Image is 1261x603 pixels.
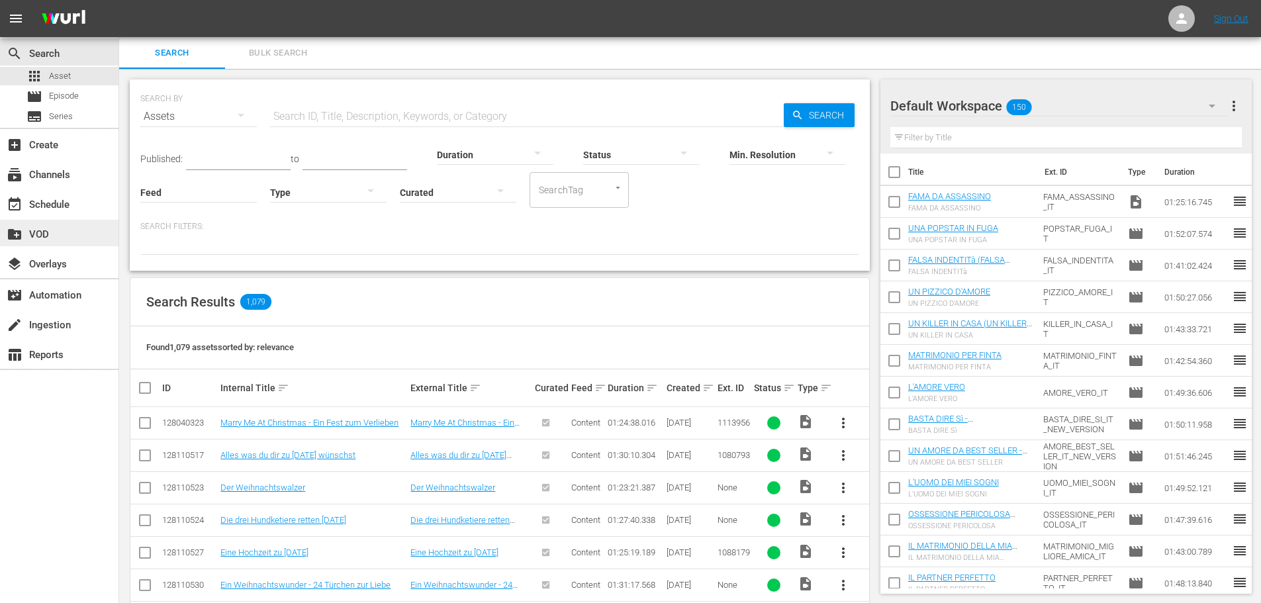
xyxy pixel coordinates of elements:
[220,547,308,557] a: Eine Hochzeit zu [DATE]
[1128,257,1144,273] span: Episode
[571,515,600,525] span: Content
[1232,225,1248,241] span: reorder
[410,580,518,600] a: Ein Weihnachtswunder - 24 Türchen zur Liebe
[7,46,23,62] span: Search
[908,445,1027,465] a: UN AMORE DA BEST SELLER - USA QUESTO
[908,154,1037,191] th: Title
[835,480,851,496] span: more_vert
[827,440,859,471] button: more_vert
[127,46,217,61] span: Search
[908,287,990,297] a: UN PIZZICO D'AMORE
[7,317,23,333] span: Ingestion
[1128,512,1144,528] span: Episode
[220,418,398,428] a: Marry Me At Christmas - Ein Fest zum Verlieben
[1232,543,1248,559] span: reorder
[1038,377,1123,408] td: AMORE_VERO_IT
[1159,535,1232,567] td: 01:43:00.789
[908,509,1022,539] a: OSSESSIONE PERICOLOSA (OSSESSIONE PERICOLOSA -2 min adv)
[718,483,750,492] div: None
[571,450,600,460] span: Content
[908,458,1033,467] div: UN AMORE DA BEST SELLER
[798,414,814,430] span: Video
[571,483,600,492] span: Content
[1159,345,1232,377] td: 01:42:54.360
[410,483,495,492] a: Der Weihnachtswalzer
[410,450,512,470] a: Alles was du dir zu [DATE] wünschst
[908,382,965,392] a: L'AMORE VERO
[7,287,23,303] span: Automation
[612,181,624,194] button: Open
[1038,250,1123,281] td: FALSA_INDENTITA_IT
[718,515,750,525] div: None
[908,553,1033,562] div: IL MATRIMONIO DELLA MIA MIGLIORE AMICA
[754,380,794,396] div: Status
[1128,543,1144,559] span: Episode
[908,522,1033,530] div: OSSESSIONE PERICOLOSA
[1159,250,1232,281] td: 01:41:02.424
[220,580,391,590] a: Ein Weihnachtswunder - 24 Türchen zur Liebe
[835,512,851,528] span: more_vert
[798,479,814,494] span: Video
[608,418,662,428] div: 01:24:38.016
[162,418,216,428] div: 128040323
[8,11,24,26] span: menu
[1038,535,1123,567] td: MATRIMONIO_MIGLIORE_AMICA_IT
[646,382,658,394] span: sort
[718,580,750,590] div: None
[1232,320,1248,336] span: reorder
[1159,186,1232,218] td: 01:25:16.745
[7,197,23,212] span: Schedule
[1120,154,1156,191] th: Type
[890,87,1228,124] div: Default Workspace
[1232,416,1248,432] span: reorder
[49,89,79,103] span: Episode
[908,191,991,201] a: FAMA DA ASSASSINO
[1128,353,1144,369] span: Episode
[1038,504,1123,535] td: OSSESSIONE_PERICOLOSA_IT
[594,382,606,394] span: sort
[667,380,714,396] div: Created
[1128,226,1144,242] span: Episode
[908,255,1010,275] a: FALSA INDENTITà (FALSA INDENTITà - 2 min adv)
[1214,13,1248,24] a: Sign Out
[908,223,998,233] a: UNA POPSTAR IN FUGA
[908,204,991,212] div: FAMA DA ASSASSINO
[1128,575,1144,591] span: Episode
[162,483,216,492] div: 128110523
[827,569,859,601] button: more_vert
[798,446,814,462] span: Video
[608,515,662,525] div: 01:27:40.338
[827,407,859,439] button: more_vert
[1006,93,1031,121] span: 150
[162,515,216,525] div: 128110524
[469,382,481,394] span: sort
[1159,408,1232,440] td: 01:50:11.958
[1128,385,1144,400] span: Episode
[162,383,216,393] div: ID
[1232,447,1248,463] span: reorder
[1038,345,1123,377] td: MATRIMONIO_FINTA_IT
[220,515,346,525] a: Die drei Hundketiere retten [DATE]
[1128,416,1144,432] span: Episode
[1128,480,1144,496] span: Episode
[220,380,406,396] div: Internal Title
[1159,313,1232,345] td: 01:43:33.721
[718,547,750,557] span: 1088179
[608,580,662,590] div: 01:31:17.568
[1038,408,1123,440] td: BASTA_DIRE_SI_IT_NEW_VERSION
[718,450,750,460] span: 1080793
[146,342,294,352] span: Found 1,079 assets sorted by: relevance
[7,167,23,183] span: Channels
[1038,567,1123,599] td: PARTNER_PERFETTO_IT
[783,382,795,394] span: sort
[1159,218,1232,250] td: 01:52:07.574
[571,380,604,396] div: Feed
[571,580,600,590] span: Content
[702,382,714,394] span: sort
[798,380,823,396] div: Type
[240,294,271,310] span: 1,079
[162,580,216,590] div: 128110530
[277,382,289,394] span: sort
[49,110,73,123] span: Series
[1159,472,1232,504] td: 01:49:52.121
